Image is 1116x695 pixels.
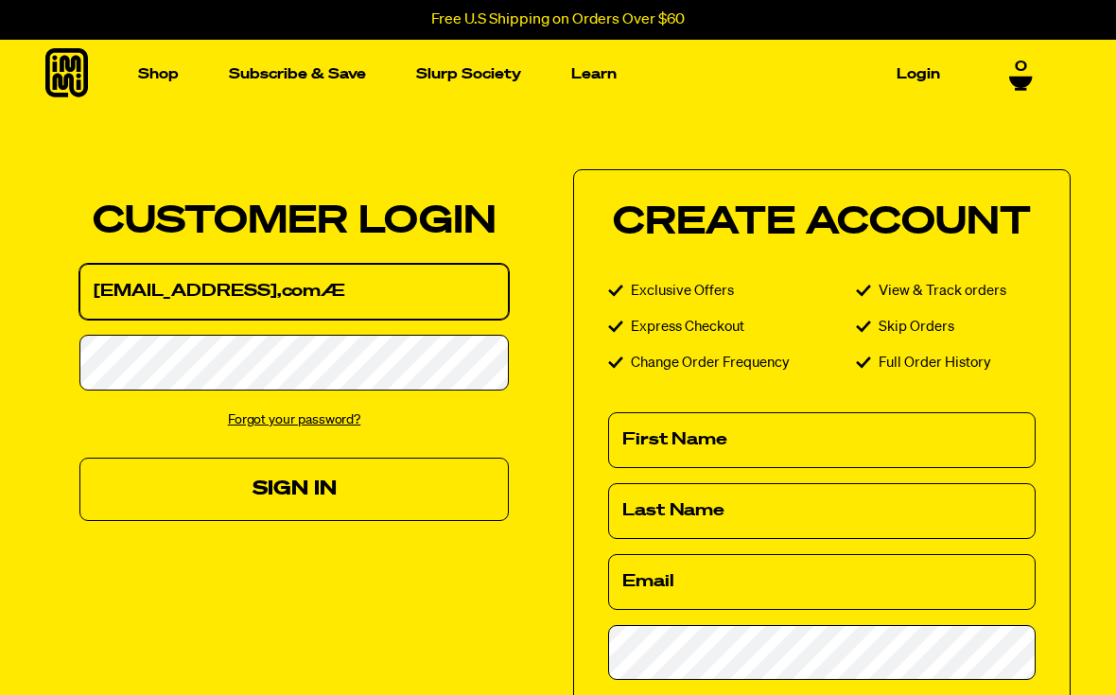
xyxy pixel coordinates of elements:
[131,60,186,89] a: Shop
[856,280,1036,303] li: View & Track orders
[79,264,509,320] input: Email
[431,11,685,28] p: Free U.S Shipping on Orders Over $60
[564,60,624,89] a: Learn
[1009,58,1033,90] a: 0
[608,483,1036,539] input: Last Name
[79,458,509,521] button: Sign In
[856,316,1036,339] li: Skip Orders
[856,352,1036,374] li: Full Order History
[608,280,856,303] li: Exclusive Offers
[131,40,948,109] nav: Main navigation
[889,60,948,89] a: Login
[79,203,509,241] h2: Customer Login
[221,60,374,89] a: Subscribe & Save
[608,554,1036,610] input: Email
[608,204,1036,242] h2: Create Account
[1015,58,1027,75] span: 0
[409,60,529,89] a: Slurp Society
[608,412,1036,468] input: First Name
[608,352,856,374] li: Change Order Frequency
[608,316,856,339] li: Express Checkout
[228,413,361,426] a: Forgot your password?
